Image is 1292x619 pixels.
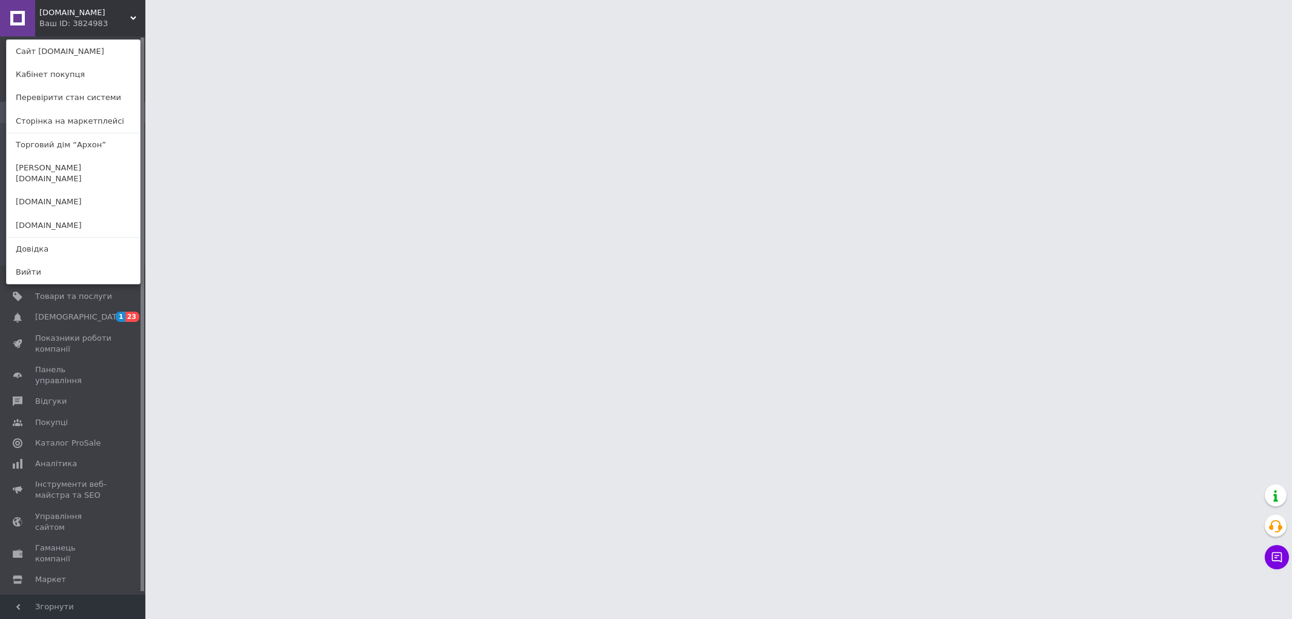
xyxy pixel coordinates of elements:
[35,479,112,501] span: Інструменти веб-майстра та SEO
[35,312,125,323] span: [DEMOGRAPHIC_DATA]
[7,40,140,63] a: Сайт [DOMAIN_NAME]
[7,133,140,156] a: Торговий дім “Архон”
[35,438,101,449] span: Каталог ProSale
[7,63,140,86] a: Кабінет покупця
[7,214,140,237] a: [DOMAIN_NAME]
[35,511,112,533] span: Управління сайтом
[7,156,140,190] a: [PERSON_NAME][DOMAIN_NAME]
[7,86,140,109] a: Перевірити стан системи
[35,417,68,428] span: Покупці
[39,7,130,18] span: isklad.in.ua
[35,364,112,386] span: Панель управління
[35,291,112,302] span: Товари та послуги
[7,190,140,213] a: [DOMAIN_NAME]
[35,458,77,469] span: Аналітика
[35,574,66,585] span: Маркет
[39,18,90,29] div: Ваш ID: 3824983
[7,238,140,261] a: Довідка
[35,333,112,355] span: Показники роботи компанії
[125,312,139,322] span: 23
[7,110,140,133] a: Сторінка на маркетплейсі
[7,261,140,284] a: Вийти
[35,396,67,407] span: Відгуки
[1265,545,1289,569] button: Чат з покупцем
[116,312,125,322] span: 1
[35,543,112,564] span: Гаманець компанії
